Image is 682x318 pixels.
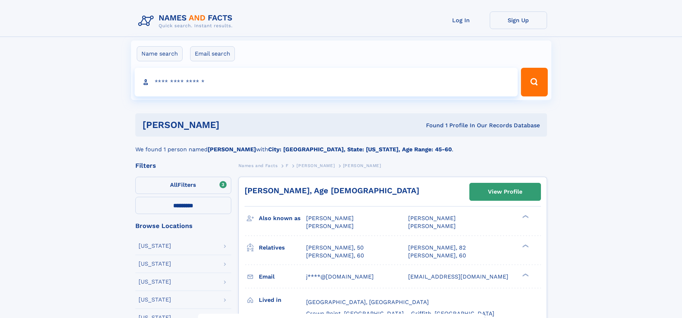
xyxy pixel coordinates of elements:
[286,161,289,170] a: F
[137,46,183,61] label: Name search
[259,294,306,306] h3: Lived in
[306,252,364,260] a: [PERSON_NAME], 60
[135,162,231,169] div: Filters
[170,181,178,188] span: All
[259,271,306,283] h3: Email
[296,161,335,170] a: [PERSON_NAME]
[139,279,171,285] div: [US_STATE]
[286,163,289,168] span: F
[306,223,354,229] span: [PERSON_NAME]
[521,214,529,219] div: ❯
[408,223,456,229] span: [PERSON_NAME]
[343,163,381,168] span: [PERSON_NAME]
[135,223,231,229] div: Browse Locations
[296,163,335,168] span: [PERSON_NAME]
[411,310,494,317] span: Griffith, [GEOGRAPHIC_DATA]
[306,310,404,317] span: Crown Point, [GEOGRAPHIC_DATA]
[521,272,529,277] div: ❯
[135,177,231,194] label: Filters
[135,137,547,154] div: We found 1 person named with .
[408,244,466,252] a: [PERSON_NAME], 82
[245,186,419,195] a: [PERSON_NAME], Age [DEMOGRAPHIC_DATA]
[408,215,456,222] span: [PERSON_NAME]
[238,161,278,170] a: Names and Facts
[521,68,547,96] button: Search Button
[259,212,306,224] h3: Also known as
[268,146,452,153] b: City: [GEOGRAPHIC_DATA], State: [US_STATE], Age Range: 45-60
[488,184,522,200] div: View Profile
[470,183,541,200] a: View Profile
[142,120,323,129] h1: [PERSON_NAME]
[408,273,508,280] span: [EMAIL_ADDRESS][DOMAIN_NAME]
[306,244,364,252] a: [PERSON_NAME], 50
[323,122,540,129] div: Found 1 Profile In Our Records Database
[135,11,238,31] img: Logo Names and Facts
[135,68,518,96] input: search input
[139,297,171,303] div: [US_STATE]
[259,242,306,254] h3: Relatives
[306,215,354,222] span: [PERSON_NAME]
[432,11,490,29] a: Log In
[139,261,171,267] div: [US_STATE]
[208,146,256,153] b: [PERSON_NAME]
[521,243,529,248] div: ❯
[139,243,171,249] div: [US_STATE]
[408,252,466,260] a: [PERSON_NAME], 60
[306,299,429,305] span: [GEOGRAPHIC_DATA], [GEOGRAPHIC_DATA]
[490,11,547,29] a: Sign Up
[190,46,235,61] label: Email search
